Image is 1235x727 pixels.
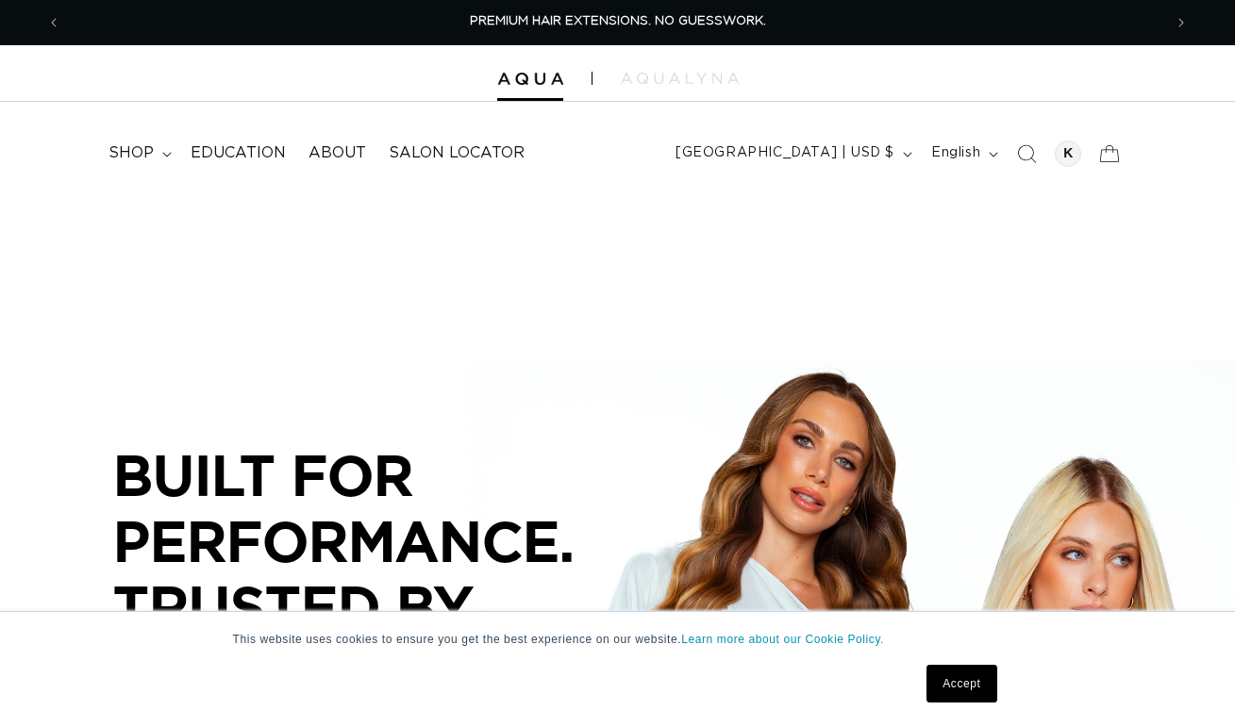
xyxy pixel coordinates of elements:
[297,132,377,174] a: About
[920,136,1006,172] button: English
[389,143,525,163] span: Salon Locator
[1160,5,1202,41] button: Next announcement
[621,73,739,84] img: aqualyna.com
[377,132,536,174] a: Salon Locator
[179,132,297,174] a: Education
[108,143,154,163] span: shop
[113,442,679,704] p: BUILT FOR PERFORMANCE. TRUSTED BY PROFESSIONALS.
[931,143,980,163] span: English
[233,631,1003,648] p: This website uses cookies to ensure you get the best experience on our website.
[926,665,996,702] a: Accept
[664,136,920,172] button: [GEOGRAPHIC_DATA] | USD $
[470,15,766,27] span: PREMIUM HAIR EXTENSIONS. NO GUESSWORK.
[676,143,894,163] span: [GEOGRAPHIC_DATA] | USD $
[97,132,179,174] summary: shop
[191,143,286,163] span: Education
[1006,133,1047,174] summary: Search
[309,143,366,163] span: About
[681,633,884,646] a: Learn more about our Cookie Policy.
[33,5,75,41] button: Previous announcement
[497,73,563,86] img: Aqua Hair Extensions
